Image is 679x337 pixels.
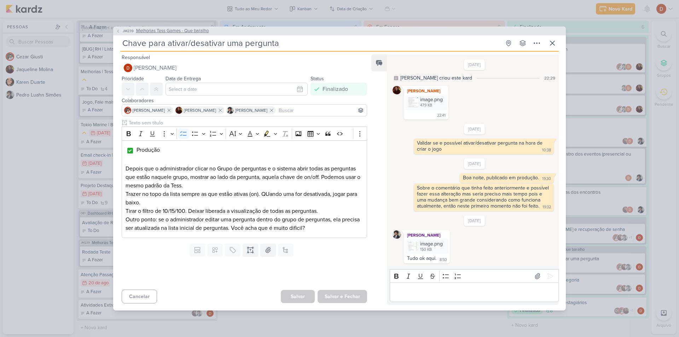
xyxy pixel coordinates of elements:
img: Pedro Luahn Simões [393,230,401,239]
img: Davi Elias Teixeira [124,64,132,72]
span: [PERSON_NAME] [133,107,165,114]
div: [PERSON_NAME] [405,232,448,239]
label: Responsável [122,54,150,60]
div: image.png [405,239,448,254]
div: Boa noite, publicado em produção. [463,175,539,181]
label: Prioridade [122,76,144,82]
span: Produção [137,146,160,153]
div: [PERSON_NAME] [405,87,447,94]
div: 22:41 [437,113,446,118]
div: [PERSON_NAME] criou este kard [400,74,472,82]
div: Colaboradores [122,97,367,104]
div: 19:32 [542,204,551,210]
img: Pedro Luahn Simões [227,107,234,114]
div: Editor editing area: main [122,140,367,238]
div: Editor editing area: main [390,283,559,302]
input: Buscar [277,106,365,115]
span: [PERSON_NAME] [235,107,267,114]
img: Jaqueline Molina [175,107,182,114]
div: 8:50 [440,257,447,263]
button: Finalizado [311,83,367,95]
span: [PERSON_NAME] [184,107,216,114]
div: image.png [420,240,443,248]
p: Depois que o administrador clicar no Grupo de perguntas e o sistema abrir todas as perguntas que ... [126,164,363,190]
p: Outro ponto: se o administrador editar uma pergunta dentro do grupo de perguntas, ela precisa ser... [126,215,363,232]
p: Tirar o filtro de 10/15/100. Deixar liberada a visualização de todas as perguntas. [126,207,363,215]
div: Sobre o comentário que tinha feito anteriormente e possível fazer essa alteração mas seria precis... [417,185,550,209]
img: Cezar Giusti [124,107,131,114]
div: Tudo ok aqui. [407,255,436,261]
div: 10:38 [542,147,551,153]
div: image.png [405,94,447,110]
span: JM239 [122,28,135,34]
img: 6tDsSC5k0czjLR3Us03WYizwreHHFF08f2UZdH1r.png [408,97,418,107]
span: [PERSON_NAME] [134,64,176,72]
span: Melhorias Tess Games - Que baralho [136,28,209,35]
div: 479 KB [420,103,443,108]
input: Kard Sem Título [120,37,501,50]
img: Jaqueline Molina [393,86,401,94]
div: 19:30 [542,176,551,182]
label: Data de Entrega [166,76,201,82]
p: Trazer no topo da lista sempre as que estão ativas (on). QUando uma for desativada, jogar para ba... [126,190,363,207]
input: Select a date [166,83,308,95]
div: image.png [420,96,443,103]
button: [PERSON_NAME] [122,62,367,74]
div: Finalizado [323,85,348,93]
div: Editor toolbar [390,269,559,283]
button: JM239 Melhorias Tess Games - Que baralho [116,28,209,35]
div: Validar se e possível ativar/desativar pergunta na hora de criar o jogo [417,140,544,152]
div: 150 KB [420,247,443,252]
label: Status [311,76,324,82]
input: Texto sem título [127,119,367,127]
div: 22:29 [544,75,555,81]
div: Editor toolbar [122,127,367,140]
img: RKwnv3kun3OXAgWOj6uEyVl7lzFVcF4kqpDV4nT9.png [408,241,418,251]
button: Cancelar [122,290,157,303]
